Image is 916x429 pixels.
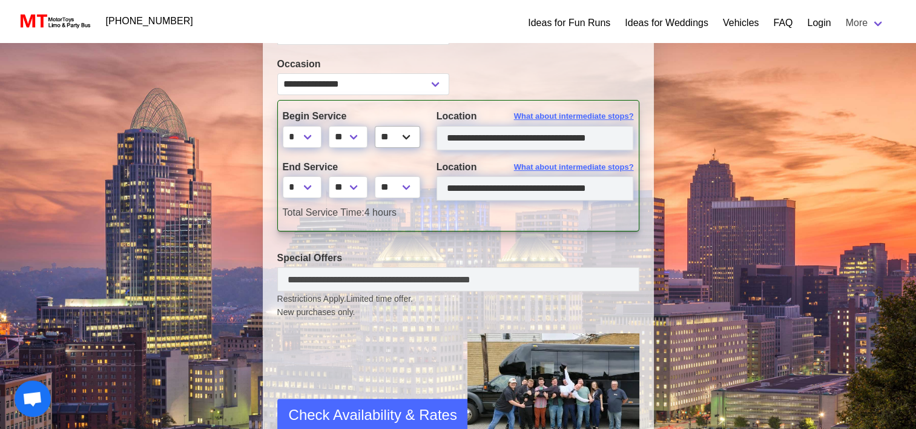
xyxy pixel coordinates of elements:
[277,306,639,319] span: New purchases only.
[839,11,892,35] a: More
[277,57,449,71] label: Occasion
[15,381,51,417] a: Open chat
[514,110,634,122] span: What about intermediate stops?
[437,111,477,121] span: Location
[277,251,639,265] label: Special Offers
[625,16,708,30] a: Ideas for Weddings
[437,162,477,172] span: Location
[283,109,418,124] label: Begin Service
[283,207,364,218] span: Total Service Time:
[773,16,792,30] a: FAQ
[723,16,759,30] a: Vehicles
[528,16,610,30] a: Ideas for Fun Runs
[99,9,200,33] a: [PHONE_NUMBER]
[17,13,91,30] img: MotorToys Logo
[277,294,639,319] small: Restrictions Apply.
[346,293,413,305] span: Limited time offer.
[807,16,831,30] a: Login
[514,161,634,173] span: What about intermediate stops?
[289,404,457,426] span: Check Availability & Rates
[283,160,418,175] label: End Service
[274,205,643,220] div: 4 hours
